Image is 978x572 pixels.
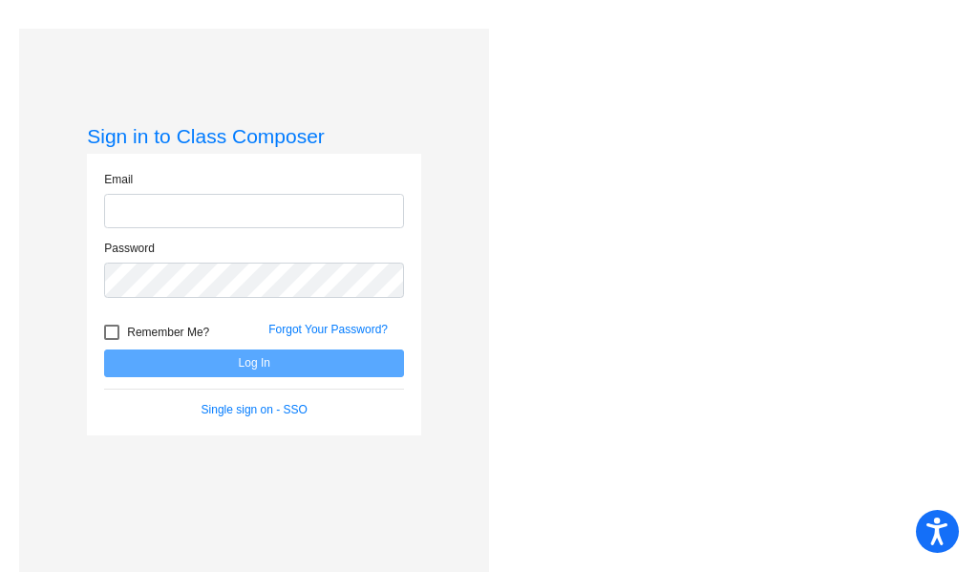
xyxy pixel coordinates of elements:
a: Single sign on - SSO [202,403,308,416]
span: Remember Me? [127,321,209,344]
a: Forgot Your Password? [268,323,388,336]
label: Email [104,171,133,188]
button: Log In [104,350,404,377]
h3: Sign in to Class Composer [87,124,421,148]
label: Password [104,240,155,257]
